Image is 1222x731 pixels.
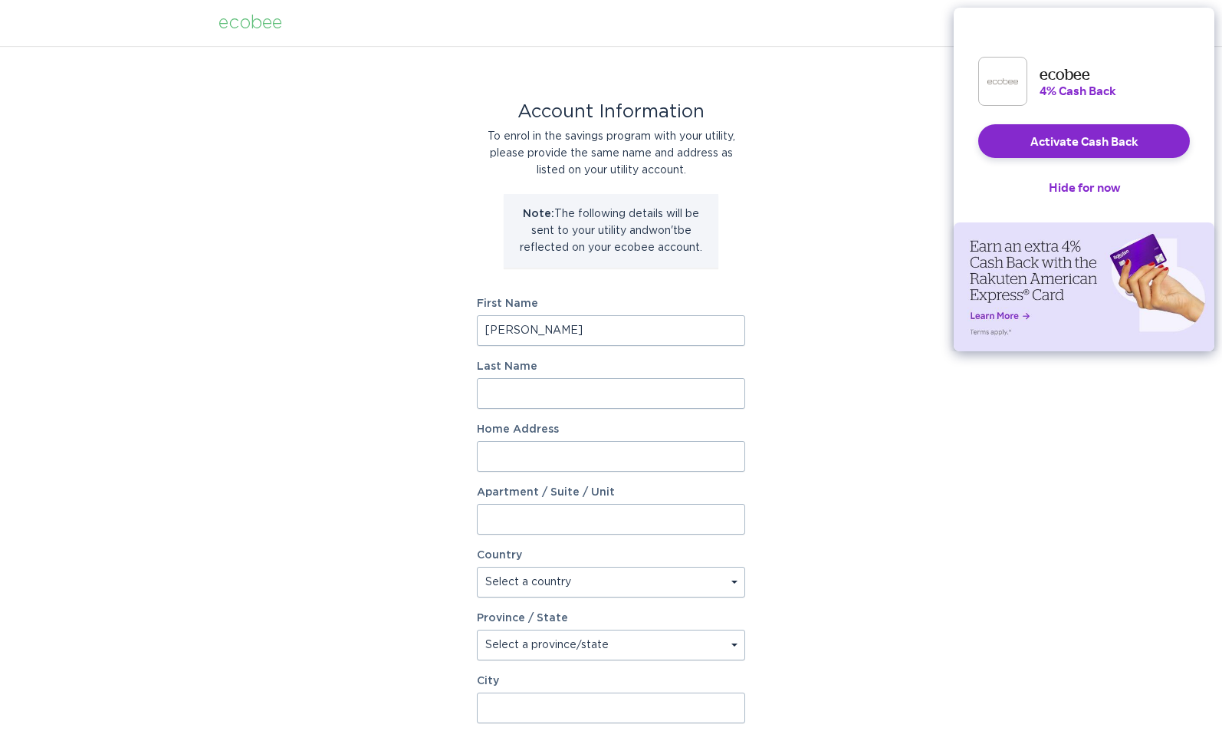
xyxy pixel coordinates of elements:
p: The following details will be sent to your utility and won't be reflected on your ecobee account. [515,206,707,256]
label: City [477,676,745,687]
label: Country [477,550,522,561]
label: Province / State [477,613,568,624]
div: To enrol in the savings program with your utility, please provide the same name and address as li... [477,128,745,179]
label: Last Name [477,361,745,372]
label: First Name [477,298,745,309]
label: Apartment / Suite / Unit [477,487,745,498]
div: ecobee [218,15,282,31]
label: Home Address [477,424,745,435]
strong: Note: [523,209,554,219]
div: Account Information [477,104,745,120]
